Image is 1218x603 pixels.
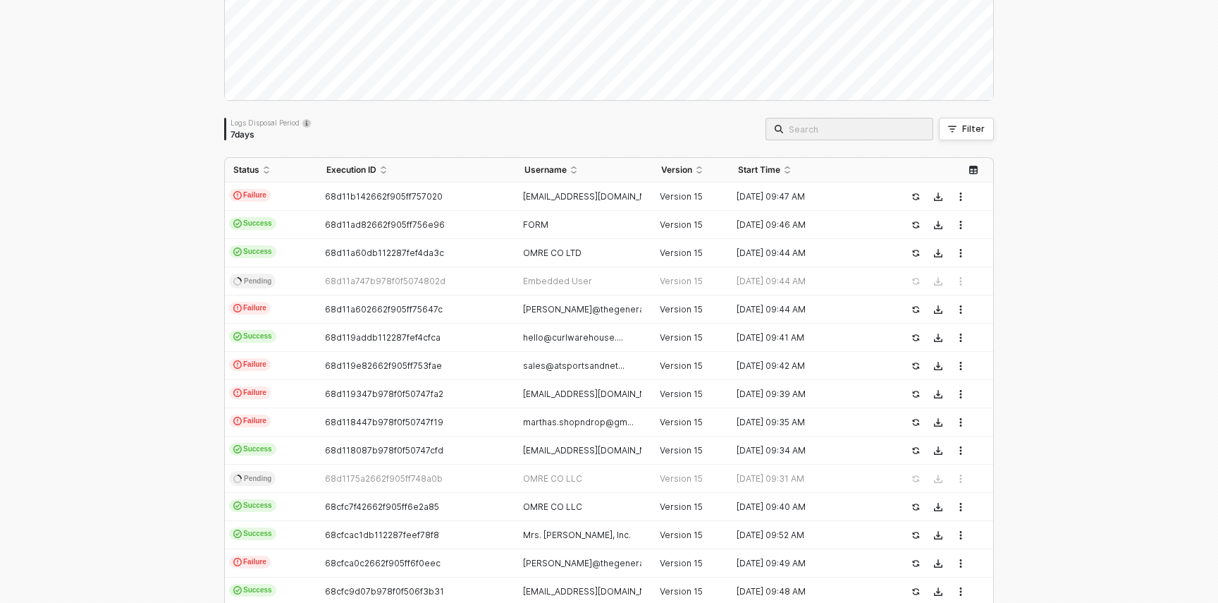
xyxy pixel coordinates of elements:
[233,304,242,312] span: icon-exclamation
[229,499,276,512] span: Success
[911,221,920,229] span: icon-success-page
[934,362,942,370] span: icon-download
[523,304,670,315] span: [PERSON_NAME]@thegeneralist.s...
[325,417,443,427] span: 68d118447b978f0f50747f19
[911,446,920,455] span: icon-success-page
[233,389,242,397] span: icon-exclamation
[325,360,442,371] span: 68d119e82662f905ff753fae
[660,332,703,343] span: Version 15
[660,558,703,568] span: Version 15
[660,417,703,427] span: Version 15
[229,471,276,487] span: Pending
[229,217,276,230] span: Success
[325,501,439,512] span: 68cfc7f42662f905ff6e2a85
[229,189,271,202] span: Failure
[233,191,242,200] span: icon-exclamation
[653,158,730,183] th: Version
[661,164,692,176] span: Version
[326,164,376,176] span: Execution ID
[229,302,271,315] span: Failure
[660,191,703,202] span: Version 15
[660,389,703,399] span: Version 15
[233,501,242,510] span: icon-cards
[911,390,920,398] span: icon-success-page
[934,418,942,427] span: icon-download
[523,191,673,202] span: [EMAIL_ADDRESS][DOMAIN_NAME]...
[934,193,942,201] span: icon-download
[660,473,703,484] span: Version 15
[911,362,920,370] span: icon-success-page
[789,121,924,137] input: Search
[233,248,242,256] span: icon-cards
[229,245,276,258] span: Success
[730,248,883,259] div: [DATE] 09:44 AM
[730,360,883,372] div: [DATE] 09:42 AM
[660,304,703,315] span: Version 15
[934,446,942,455] span: icon-download
[523,473,582,484] span: OMRE CO LLC
[524,164,567,176] span: Username
[911,503,920,511] span: icon-success-page
[934,221,942,229] span: icon-download
[523,332,623,343] span: hello@curlwarehouse....
[523,276,592,286] span: Embedded User
[911,559,920,568] span: icon-success-page
[229,443,276,456] span: Success
[523,530,631,540] span: Mrs. [PERSON_NAME], Inc.
[229,528,276,540] span: Success
[911,531,920,540] span: icon-success-page
[325,586,444,597] span: 68cfc9d07b978f0f506f3b31
[233,558,242,566] span: icon-exclamation
[730,501,883,513] div: [DATE] 09:40 AM
[325,332,441,343] span: 68d119addb112287fef4cfca
[523,248,582,258] span: OMRE CO LTD
[911,249,920,257] span: icon-success-page
[325,191,443,202] span: 68d11b142662f905ff757020
[230,118,311,128] div: Logs Disposal Period
[516,158,653,183] th: Username
[939,118,994,140] button: Filter
[934,305,942,314] span: icon-download
[325,445,443,456] span: 68d118087b978f0f50747cfd
[230,129,311,140] div: 7 days
[660,219,703,230] span: Version 15
[325,248,444,258] span: 68d11a60db112287fef4da3c
[233,275,242,286] span: icon-spinner
[934,531,942,540] span: icon-download
[738,164,780,176] span: Start Time
[233,445,242,453] span: icon-cards
[911,587,920,596] span: icon-success-page
[229,386,271,399] span: Failure
[730,219,883,231] div: [DATE] 09:46 AM
[730,191,883,202] div: [DATE] 09:47 AM
[934,390,942,398] span: icon-download
[233,586,242,595] span: icon-cards
[934,249,942,257] span: icon-download
[934,559,942,568] span: icon-download
[233,332,242,341] span: icon-cards
[730,417,883,428] div: [DATE] 09:35 AM
[325,558,441,568] span: 68cfca0c2662f905ff6f0eec
[233,417,242,425] span: icon-exclamation
[233,530,242,538] span: icon-cards
[660,248,703,258] span: Version 15
[934,587,942,596] span: icon-download
[730,332,883,343] div: [DATE] 09:41 AM
[523,417,634,427] span: marthas.shopndrop@gm...
[730,558,883,569] div: [DATE] 09:49 AM
[730,276,883,287] div: [DATE] 09:44 AM
[229,584,276,597] span: Success
[229,274,276,289] span: Pending
[523,501,582,512] span: OMRE CO LLC
[934,334,942,342] span: icon-download
[730,530,883,541] div: [DATE] 09:52 AM
[233,473,242,483] span: icon-spinner
[325,219,445,230] span: 68d11ad82662f905ff756e96
[969,166,978,174] span: icon-table
[660,530,703,540] span: Version 15
[660,501,703,512] span: Version 15
[325,530,439,540] span: 68cfcac1db112287feef78f8
[523,445,673,456] span: [EMAIL_ADDRESS][DOMAIN_NAME]...
[660,586,703,597] span: Version 15
[523,360,625,371] span: sales@atsportsandnet...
